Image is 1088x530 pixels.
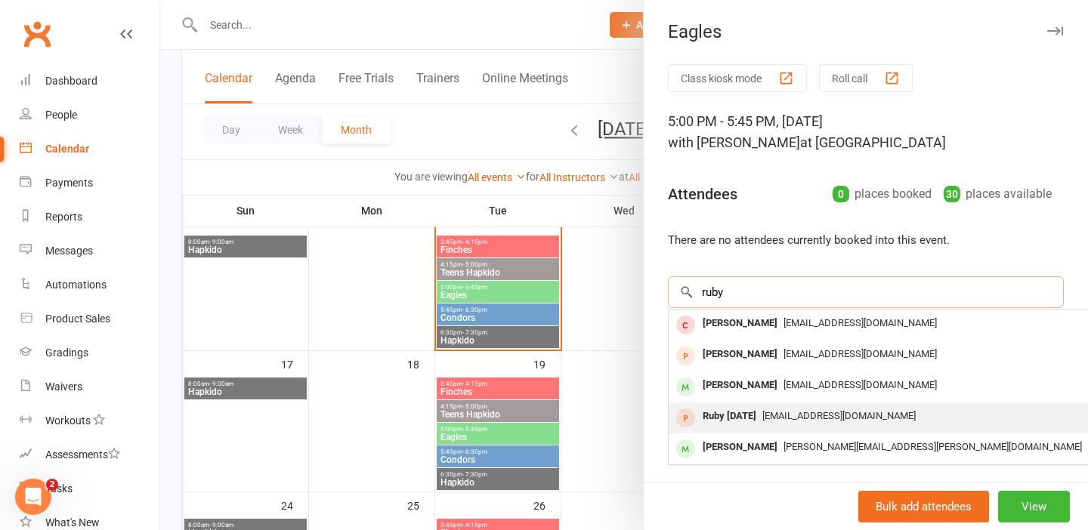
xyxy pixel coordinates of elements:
[45,177,93,189] div: Payments
[20,404,159,438] a: Workouts
[46,479,58,491] span: 2
[668,231,1064,249] li: There are no attendees currently booked into this event.
[20,370,159,404] a: Waivers
[45,414,91,427] div: Workouts
[20,438,159,472] a: Assessments
[676,408,695,427] div: prospect
[45,313,110,325] div: Product Sales
[45,211,82,223] div: Reports
[45,482,73,495] div: Tasks
[15,479,51,515] iframe: Intercom live chat
[668,64,807,92] button: Class kiosk mode
[20,234,159,268] a: Messages
[668,111,1064,153] div: 5:00 PM - 5:45 PM, [DATE]
[45,381,82,393] div: Waivers
[45,347,88,359] div: Gradings
[20,336,159,370] a: Gradings
[18,15,56,53] a: Clubworx
[697,313,784,334] div: [PERSON_NAME]
[697,436,784,458] div: [PERSON_NAME]
[676,347,695,365] div: prospect
[784,348,937,359] span: [EMAIL_ADDRESS][DOMAIN_NAME]
[45,245,93,257] div: Messages
[20,166,159,200] a: Payments
[20,200,159,234] a: Reports
[20,98,159,132] a: People
[45,448,120,461] div: Assessments
[644,21,1088,42] div: Eagles
[819,64,913,92] button: Roll call
[45,75,97,87] div: Dashboard
[800,134,946,150] span: at [GEOGRAPHIC_DATA]
[833,186,849,202] div: 0
[20,64,159,98] a: Dashboard
[697,405,762,427] div: Ruby [DATE]
[20,302,159,336] a: Product Sales
[697,374,784,396] div: [PERSON_NAME]
[668,183,737,205] div: Attendees
[668,276,1064,308] input: Search to add attendees
[944,183,1052,205] div: places available
[668,134,800,150] span: with [PERSON_NAME]
[20,268,159,302] a: Automations
[45,516,100,528] div: What's New
[20,472,159,506] a: Tasks
[676,439,695,458] div: member
[45,279,107,291] div: Automations
[45,109,77,121] div: People
[20,132,159,166] a: Calendar
[676,316,695,334] div: member
[784,379,937,390] span: [EMAIL_ADDRESS][DOMAIN_NAME]
[676,377,695,396] div: member
[833,183,932,205] div: places booked
[697,344,784,365] div: [PERSON_NAME]
[944,186,960,202] div: 30
[45,143,89,155] div: Calendar
[784,317,937,328] span: [EMAIL_ADDRESS][DOMAIN_NAME]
